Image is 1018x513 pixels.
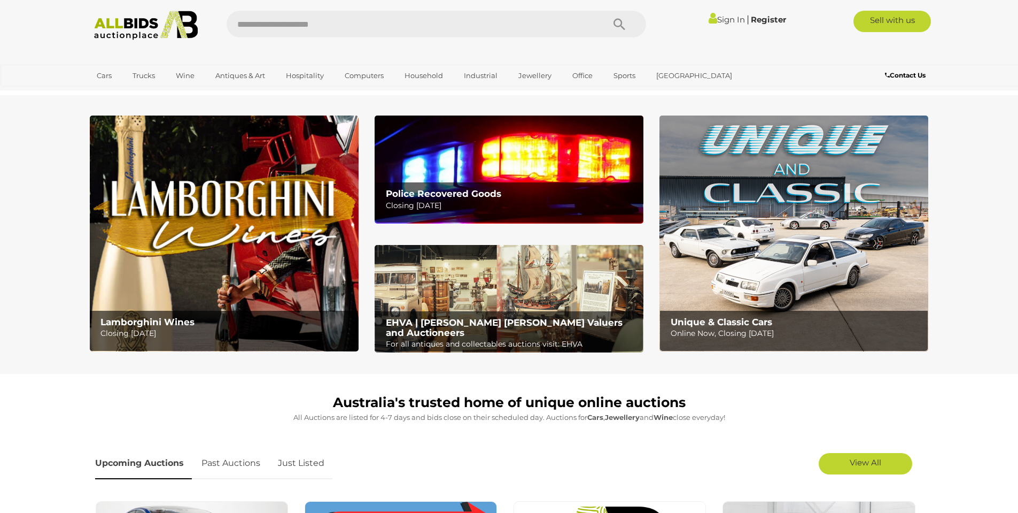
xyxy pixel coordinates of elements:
b: EHVA | [PERSON_NAME] [PERSON_NAME] Valuers and Auctioneers [386,317,623,338]
a: Unique & Classic Cars Unique & Classic Cars Online Now, Closing [DATE] [659,116,928,351]
a: View All [819,453,912,474]
a: Jewellery [511,67,558,85]
a: Upcoming Auctions [95,448,192,479]
b: Police Recovered Goods [386,188,501,199]
img: Unique & Classic Cars [659,116,928,351]
a: Hospitality [279,67,331,85]
h1: Australia's trusted home of unique online auctions [95,395,923,410]
img: EHVA | Evans Hastings Valuers and Auctioneers [375,245,643,353]
a: Household [398,67,450,85]
b: Unique & Classic Cars [671,317,772,327]
p: Closing [DATE] [386,199,638,212]
a: Wine [169,67,201,85]
a: Police Recovered Goods Police Recovered Goods Closing [DATE] [375,116,643,223]
a: Cars [90,67,119,85]
b: Contact Us [885,71,926,79]
p: Online Now, Closing [DATE] [671,327,922,340]
span: View All [850,457,881,468]
img: Police Recovered Goods [375,116,643,223]
p: All Auctions are listed for 4-7 days and bids close on their scheduled day. Auctions for , and cl... [95,411,923,424]
strong: Jewellery [605,413,640,422]
a: Trucks [126,67,162,85]
b: Lamborghini Wines [100,317,195,327]
a: Sports [607,67,642,85]
a: [GEOGRAPHIC_DATA] [649,67,739,85]
p: Closing [DATE] [100,327,352,340]
a: Antiques & Art [208,67,272,85]
span: | [747,13,749,25]
a: EHVA | Evans Hastings Valuers and Auctioneers EHVA | [PERSON_NAME] [PERSON_NAME] Valuers and Auct... [375,245,643,353]
strong: Cars [587,413,603,422]
a: Past Auctions [193,448,268,479]
a: Computers [338,67,391,85]
a: Sign In [709,14,745,25]
p: For all antiques and collectables auctions visit: EHVA [386,338,638,351]
a: Contact Us [885,70,928,81]
img: Lamborghini Wines [90,116,359,351]
button: Search [593,11,646,37]
a: Industrial [457,67,504,85]
a: Sell with us [853,11,931,32]
a: Just Listed [270,448,332,479]
a: Lamborghini Wines Lamborghini Wines Closing [DATE] [90,116,359,351]
strong: Wine [654,413,673,422]
img: Allbids.com.au [88,11,204,40]
a: Office [565,67,600,85]
a: Register [751,14,786,25]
